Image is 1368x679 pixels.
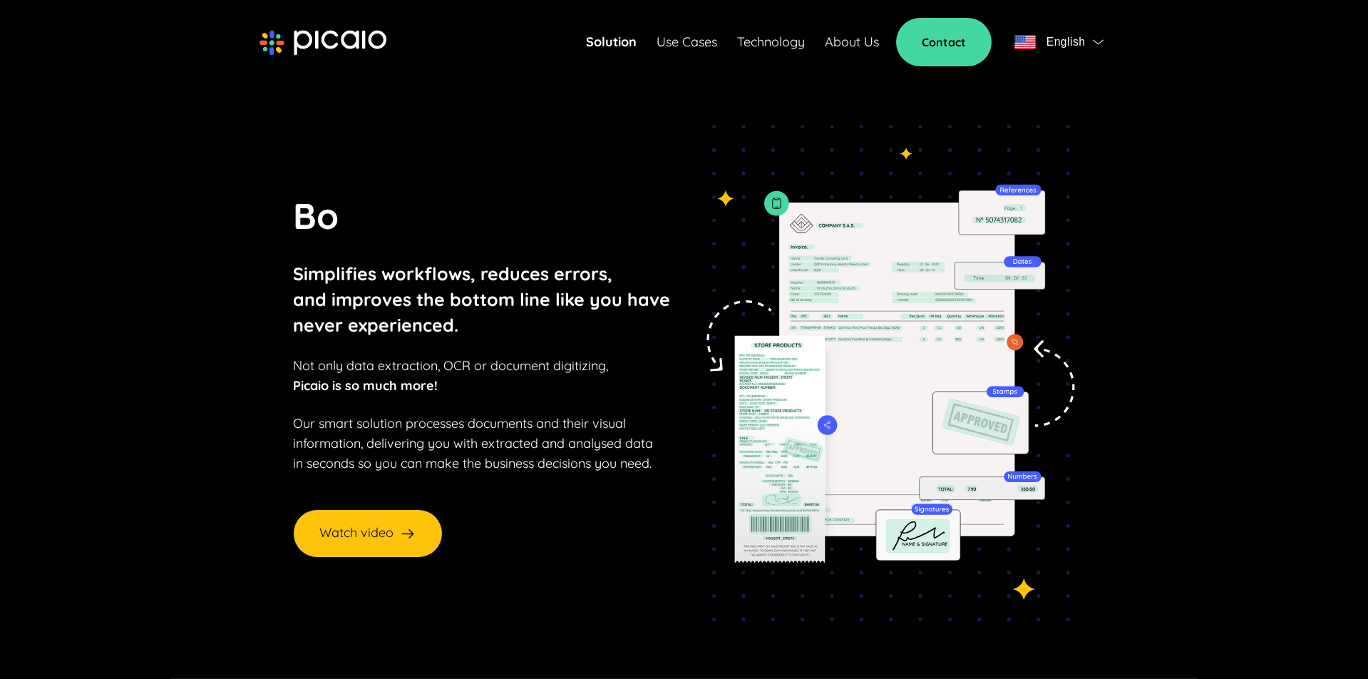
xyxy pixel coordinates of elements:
img: arrow-right [399,525,416,542]
span: English [1046,32,1086,52]
img: flag [1093,39,1104,45]
strong: Picaio is so much more! [293,377,438,394]
a: About Us [825,32,879,52]
p: Simplifies workflows, reduces errors, and improves the bottom line like you have never experienced. [293,261,670,338]
span: Bo [293,193,339,238]
button: flagEnglishflag [1009,28,1109,56]
a: Contact [896,18,992,66]
img: tedioso-img [692,125,1076,621]
span: Not only data extraction, OCR or document digitizing, [293,357,608,374]
a: Use Cases [657,32,717,52]
a: Technology [737,32,805,52]
img: picaio-logo [259,30,386,56]
p: Our smart solution processes documents and their visual information, delivering you with extracte... [293,414,653,474]
a: Solution [586,32,637,52]
button: Watch video [293,509,443,558]
img: flag [1014,35,1036,49]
